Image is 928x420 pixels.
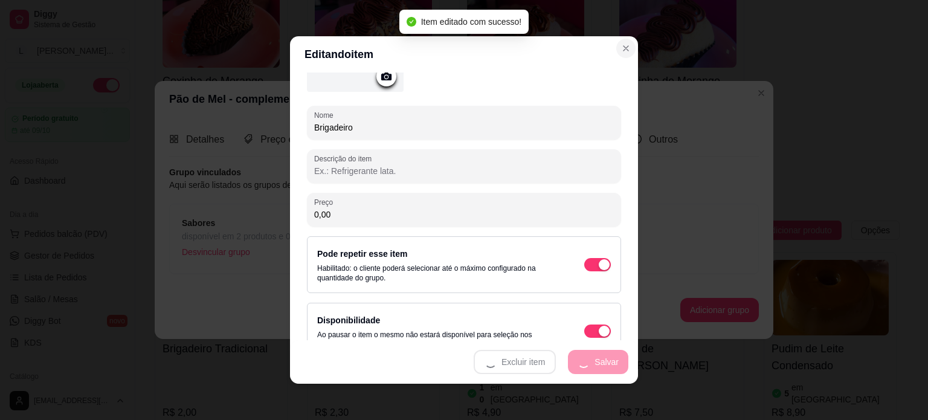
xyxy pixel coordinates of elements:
input: Preço [314,208,614,221]
label: Disponibilidade [317,315,380,325]
span: Item editado com sucesso! [421,17,522,27]
button: Close [616,39,636,58]
header: Editando item [290,36,638,73]
input: Descrição do item [314,165,614,177]
label: Descrição do item [314,153,376,164]
label: Nome [314,110,338,120]
label: Pode repetir esse item [317,249,407,259]
p: Ao pausar o item o mesmo não estará disponível para seleção nos produtos e/ou categorias vinculadas [317,330,560,349]
label: Preço [314,197,337,207]
input: Nome [314,121,614,134]
span: check-circle [407,17,416,27]
p: Habilitado: o cliente poderá selecionar até o máximo configurado na quantidade do grupo. [317,263,560,283]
